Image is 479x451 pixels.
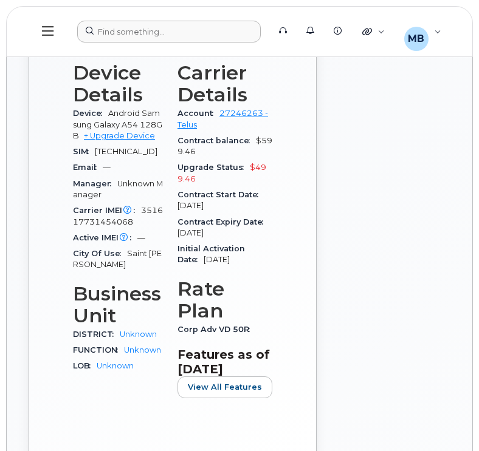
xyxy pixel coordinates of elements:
[188,381,262,393] span: View All Features
[177,109,268,129] a: 27246263 - Telus
[73,179,117,188] span: Manager
[177,244,245,264] span: Initial Activation Date
[84,131,155,140] a: + Upgrade Device
[177,190,264,199] span: Contract Start Date
[396,19,450,44] div: Malorie Bell
[73,62,163,106] h3: Device Details
[73,206,141,215] span: Carrier IMEI
[177,201,204,210] span: [DATE]
[177,109,219,118] span: Account
[73,345,124,354] span: FUNCTION
[73,249,127,258] span: City Of Use
[177,278,272,322] h3: Rate Plan
[177,163,266,183] span: $499.46
[73,283,163,327] h3: Business Unit
[177,228,204,237] span: [DATE]
[177,347,272,376] h3: Features as of [DATE]
[177,62,272,106] h3: Carrier Details
[408,32,424,46] span: MB
[120,330,157,339] a: Unknown
[137,233,145,242] span: —
[204,255,230,264] span: [DATE]
[73,163,103,172] span: Email
[73,109,162,140] span: Android Samsung Galaxy A54 128GB
[177,217,269,226] span: Contract Expiry Date
[177,376,272,398] button: View All Features
[177,136,256,145] span: Contract balance
[124,345,161,354] a: Unknown
[95,147,157,156] span: [TECHNICAL_ID]
[73,206,163,226] span: 351617731454068
[354,19,393,44] div: Quicklinks
[73,330,120,339] span: DISTRICT
[177,325,256,334] span: Corp Adv VD 50R
[73,109,108,118] span: Device
[73,361,97,370] span: LOB
[73,179,163,199] span: Unknown Manager
[73,147,95,156] span: SIM
[77,21,261,42] input: Find something...
[177,163,250,172] span: Upgrade Status
[97,361,134,370] a: Unknown
[103,163,111,172] span: —
[73,233,137,242] span: Active IMEI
